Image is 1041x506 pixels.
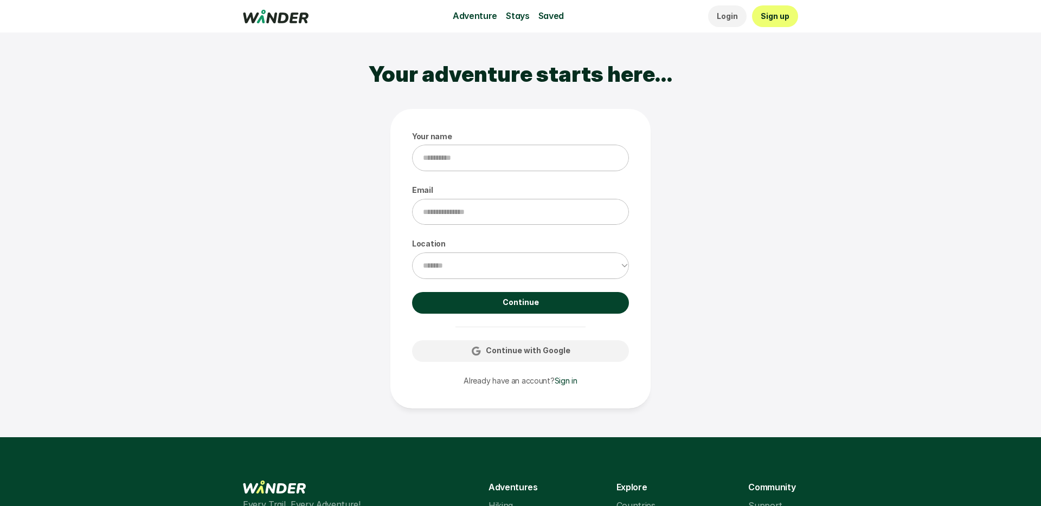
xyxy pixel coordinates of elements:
p: Location [412,238,629,250]
p: Sign up [761,10,789,22]
select: Location [412,252,629,279]
p: Saved [538,9,564,23]
a: Sign in [555,376,577,385]
a: Continue [412,292,629,314]
p: Email [412,184,629,196]
p: Stays [506,9,529,23]
a: Sign up [752,5,798,27]
p: Adventures [489,481,538,495]
input: Your name [412,145,629,171]
p: Your name [412,131,629,142]
p: Continue with Google [486,345,570,356]
p: Login [717,10,738,22]
p: Adventure [453,9,497,23]
p: Community [748,481,795,495]
a: Login [708,5,747,27]
p: Explore [616,481,647,495]
input: Email [412,199,629,225]
p: Already have an account? [464,375,577,387]
h2: Your adventure starts here… [195,61,846,87]
p: Continue [503,296,539,308]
